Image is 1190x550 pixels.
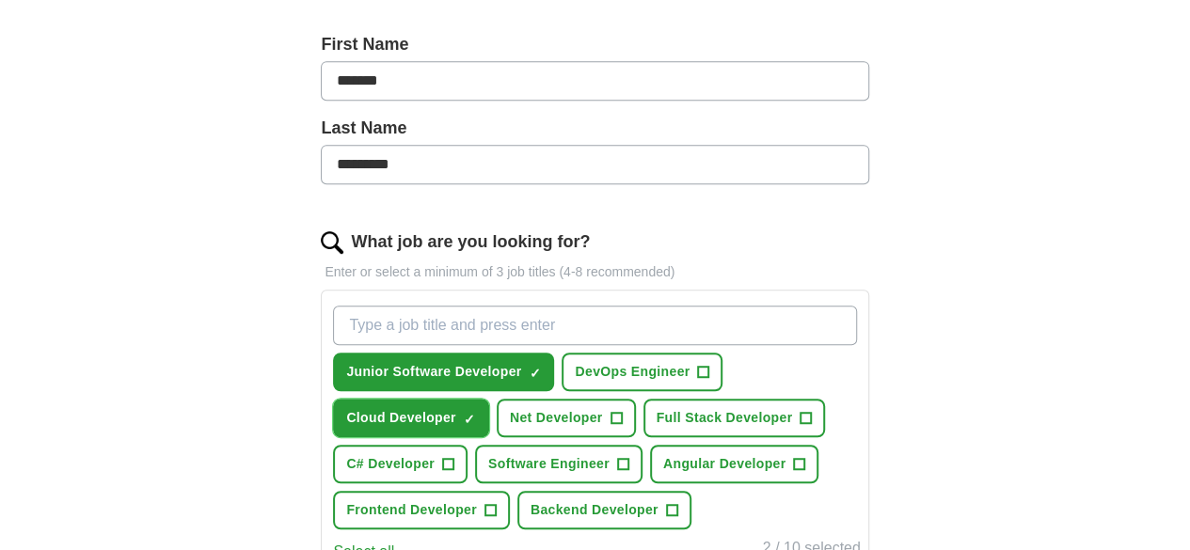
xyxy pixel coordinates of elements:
[346,362,521,382] span: Junior Software Developer
[510,408,603,428] span: Net Developer
[488,454,610,474] span: Software Engineer
[529,366,540,381] span: ✓
[346,454,435,474] span: C# Developer
[321,262,868,282] p: Enter or select a minimum of 3 job titles (4-8 recommended)
[531,500,658,520] span: Backend Developer
[663,454,785,474] span: Angular Developer
[321,116,868,141] label: Last Name
[657,408,793,428] span: Full Stack Developer
[346,500,477,520] span: Frontend Developer
[464,412,475,427] span: ✓
[497,399,636,437] button: Net Developer
[321,32,868,57] label: First Name
[333,399,489,437] button: Cloud Developer✓
[321,231,343,254] img: search.png
[346,408,456,428] span: Cloud Developer
[562,353,722,391] button: DevOps Engineer
[333,491,510,529] button: Frontend Developer
[517,491,691,529] button: Backend Developer
[333,445,468,483] button: C# Developer
[643,399,826,437] button: Full Stack Developer
[351,229,590,255] label: What job are you looking for?
[475,445,643,483] button: Software Engineer
[333,306,856,345] input: Type a job title and press enter
[650,445,818,483] button: Angular Developer
[575,362,690,382] span: DevOps Engineer
[333,353,554,391] button: Junior Software Developer✓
